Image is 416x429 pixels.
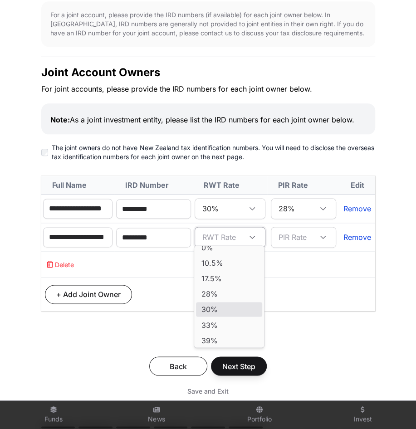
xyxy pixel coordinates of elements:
[187,386,229,395] span: Save and Exit
[201,321,218,328] span: 33%
[114,176,193,195] th: IRD Number
[267,176,340,195] th: PIR Rate
[50,114,366,125] p: As a joint investment entity, please list the IRD numbers for each joint owner below.
[41,65,375,80] h2: Joint Account Owners
[196,302,262,317] li: 30%
[41,176,114,195] th: Full Name
[196,240,262,255] li: 0%
[273,229,312,245] span: PIR Rate
[196,271,262,286] li: 17.5%
[193,176,267,195] th: RWT Rate
[197,200,241,217] span: 30%
[149,356,207,375] button: Back
[201,306,218,313] span: 30%
[52,143,375,161] label: The joint owners do not have New Zealand tax identification numbers. You will need to disclose th...
[211,356,267,375] button: Next Step
[196,256,262,270] li: 10.5%
[196,333,262,347] li: 39%
[340,176,375,195] th: Edit
[201,290,218,297] span: 28%
[196,287,262,301] li: 28%
[371,385,416,429] iframe: Chat Widget
[201,275,222,282] span: 17.5%
[222,361,255,371] span: Next Step
[273,200,312,217] span: 28%
[41,83,375,94] p: For joint accounts, please provide the IRD numbers for each joint owner below.
[50,115,70,124] strong: Note:
[315,403,411,427] a: Invest
[176,383,240,399] button: Save and Exit
[212,403,308,427] a: Portfolio
[56,289,121,300] span: + Add Joint Owner
[196,317,262,332] li: 33%
[197,229,241,245] span: RWT Rate
[343,233,371,242] a: Remove
[201,259,223,267] span: 10.5%
[201,336,218,344] span: 39%
[5,403,101,427] a: Funds
[55,261,74,268] span: Delete
[50,10,366,38] p: For a joint account, please provide the IRD numbers (if available) for each joint owner below. In...
[45,285,132,304] button: + Add Joint Owner
[161,361,196,371] span: Back
[108,403,204,427] a: News
[343,204,371,213] a: Remove
[201,244,213,251] span: 0%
